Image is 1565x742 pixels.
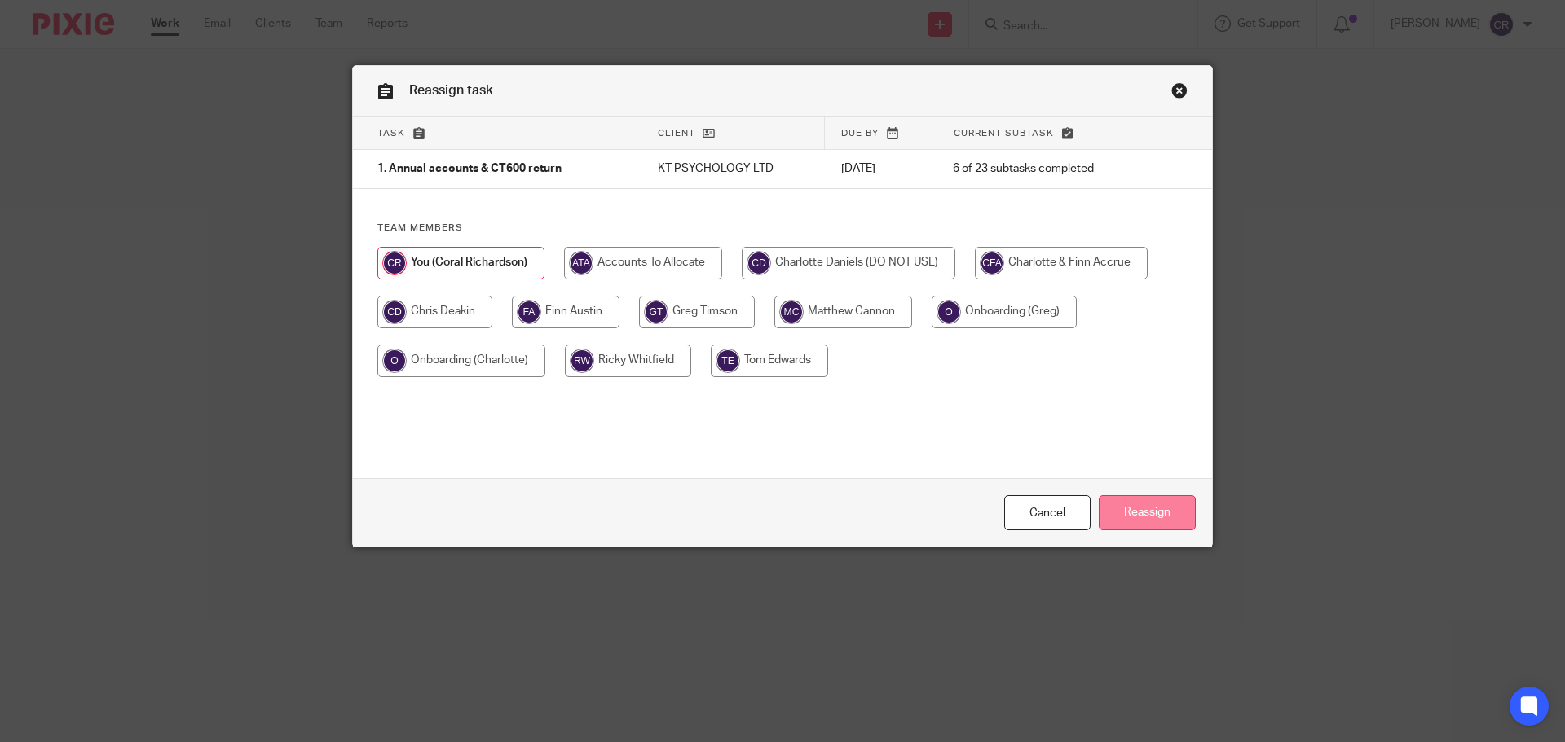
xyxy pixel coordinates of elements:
span: 1. Annual accounts & CT600 return [377,164,562,175]
span: Task [377,129,405,138]
input: Reassign [1099,495,1196,530]
a: Close this dialog window [1171,82,1188,104]
td: 6 of 23 subtasks completed [937,150,1152,189]
span: Client [658,129,695,138]
a: Close this dialog window [1004,495,1091,530]
p: KT PSYCHOLOGY LTD [658,160,809,177]
span: Current subtask [954,129,1054,138]
p: [DATE] [841,160,920,177]
h4: Team members [377,222,1188,235]
span: Reassign task [409,84,493,97]
span: Due by [841,129,879,138]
